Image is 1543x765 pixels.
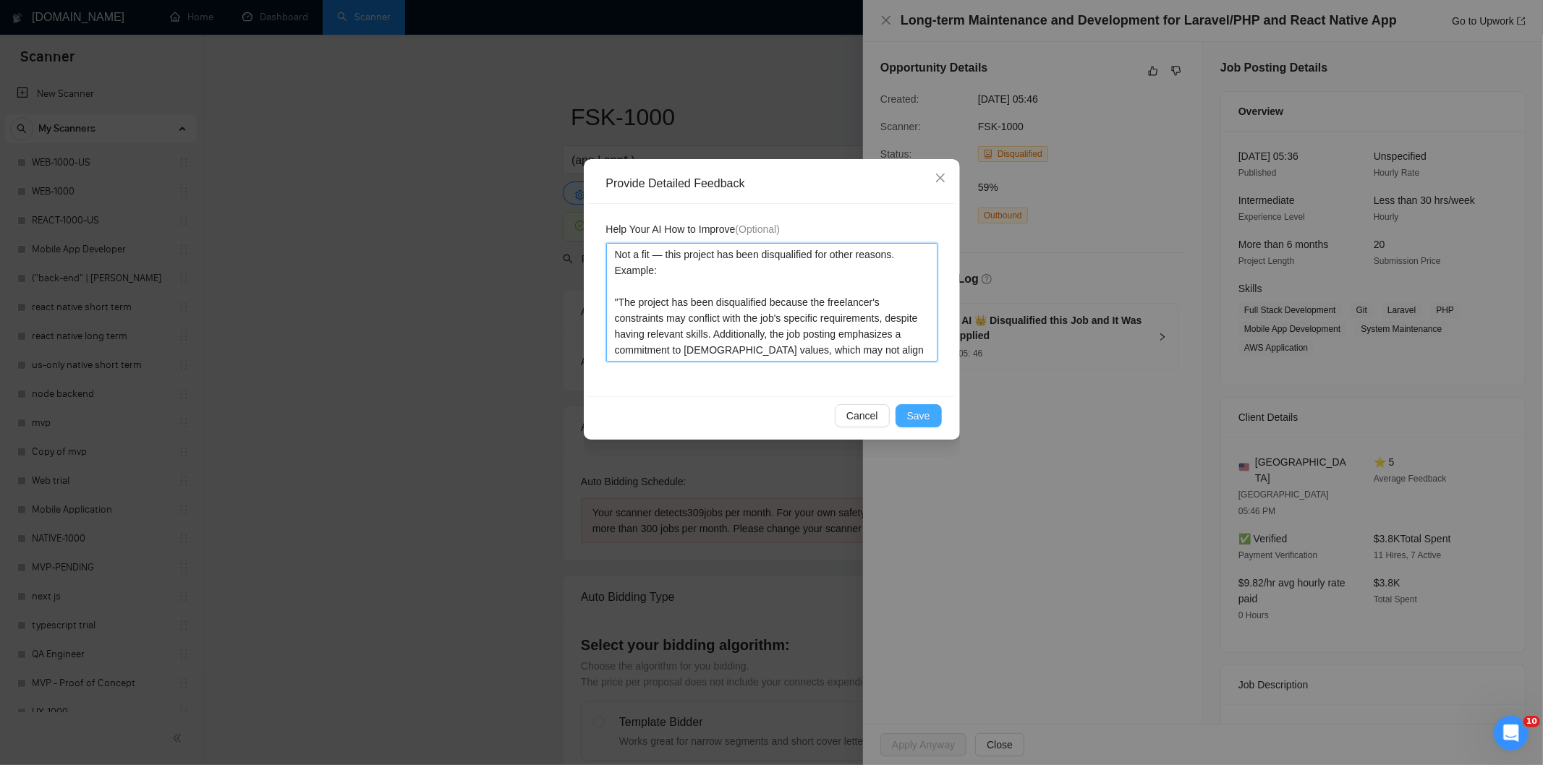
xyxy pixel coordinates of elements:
span: Cancel [846,408,878,424]
iframe: Intercom live chat [1494,716,1529,751]
button: Save [896,404,942,427]
span: (Optional) [736,223,780,235]
button: Cancel [835,404,890,427]
span: close [935,172,946,184]
textarea: Not a fit — this project has been disqualified for other reasons. Example: "The project has been ... [606,243,938,362]
div: Provide Detailed Feedback [606,176,948,192]
span: Save [907,408,930,424]
span: 10 [1523,716,1540,727]
span: Help Your AI How to Improve [606,221,780,237]
button: Close [921,159,960,198]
